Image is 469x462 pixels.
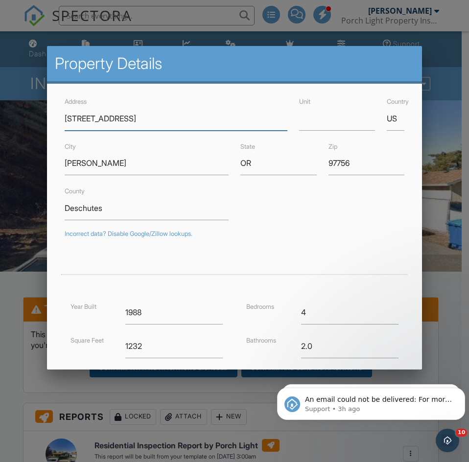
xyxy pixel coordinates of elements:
div: Incorrect data? Disable Google/Zillow lookups. [65,230,404,238]
label: Country [387,98,409,105]
label: Zip [328,143,337,150]
label: Year Built [70,303,96,310]
span: 10 [456,429,467,437]
label: County [65,187,85,195]
h2: Property Details [55,54,414,73]
label: City [65,143,76,150]
label: Bathrooms [246,337,276,344]
label: Address [65,98,87,105]
label: State [240,143,255,150]
label: Square Feet [70,337,104,344]
label: Bedrooms [246,303,274,310]
iframe: Intercom live chat [436,429,459,452]
iframe: Intercom notifications message [273,367,469,436]
label: Unit [299,98,310,105]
